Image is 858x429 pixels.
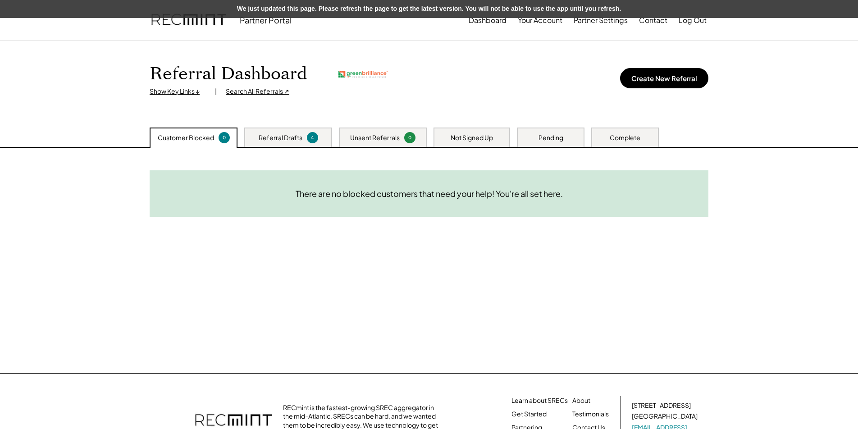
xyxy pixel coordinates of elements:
button: Create New Referral [620,68,708,88]
div: There are no blocked customers that need your help! You're all set here. [296,188,563,199]
div: Partner Portal [240,15,292,25]
button: Your Account [518,11,562,29]
div: Unsent Referrals [350,133,400,142]
div: Pending [539,133,563,142]
img: recmint-logotype%403x.png [151,5,226,36]
button: Dashboard [469,11,507,29]
div: [STREET_ADDRESS] [632,401,691,410]
h1: Referral Dashboard [150,64,307,85]
div: Referral Drafts [259,133,302,142]
button: Contact [639,11,667,29]
div: 0 [406,134,414,141]
div: 4 [308,134,317,141]
a: Testimonials [572,410,609,419]
img: greenbrilliance.png [338,71,388,78]
div: Complete [610,133,640,142]
button: Partner Settings [574,11,628,29]
div: Customer Blocked [158,133,214,142]
div: Not Signed Up [451,133,493,142]
button: Log Out [679,11,707,29]
div: | [215,87,217,96]
div: 0 [220,134,228,141]
div: Show Key Links ↓ [150,87,206,96]
div: Search All Referrals ↗ [226,87,289,96]
a: About [572,396,590,405]
div: [GEOGRAPHIC_DATA] [632,412,698,421]
a: Get Started [511,410,547,419]
a: Learn about SRECs [511,396,568,405]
